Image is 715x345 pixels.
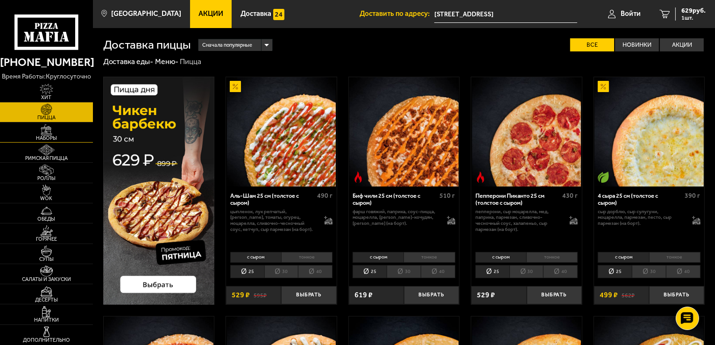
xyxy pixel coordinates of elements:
span: Доставить по адресу: [360,10,434,17]
li: с сыром [230,252,281,263]
button: Выбрать [649,286,704,304]
div: 4 сыра 25 см (толстое с сыром) [598,192,682,207]
li: тонкое [281,252,333,263]
span: 619 ₽ [354,291,373,299]
h1: Доставка пиццы [103,39,191,51]
span: [GEOGRAPHIC_DATA] [111,10,181,17]
li: 25 [598,265,632,278]
label: Новинки [615,38,659,52]
li: 25 [353,265,387,278]
li: 30 [632,265,666,278]
img: Острое блюдо [475,172,486,183]
p: сыр дорблю, сыр сулугуни, моцарелла, пармезан, песто, сыр пармезан (на борт). [598,209,684,227]
li: 25 [475,265,510,278]
span: 430 г [562,192,578,200]
a: АкционныйВегетарианское блюдо4 сыра 25 см (толстое с сыром) [594,77,705,187]
button: Выбрать [404,286,459,304]
div: Биф чили 25 см (толстое с сыром) [353,192,437,207]
label: Акции [660,38,704,52]
button: Выбрать [281,286,336,304]
img: 15daf4d41897b9f0e9f617042186c801.svg [273,9,284,20]
s: 562 ₽ [622,291,635,299]
li: 40 [666,265,701,278]
span: 529 ₽ [232,291,250,299]
span: 490 г [317,192,333,200]
a: Меню- [155,57,178,66]
img: 4 сыра 25 см (толстое с сыром) [595,77,704,187]
li: тонкое [404,252,455,263]
li: с сыром [475,252,526,263]
span: 390 г [685,192,701,200]
li: тонкое [526,252,578,263]
li: с сыром [598,252,649,263]
span: 510 г [440,192,455,200]
span: Акции [198,10,223,17]
img: Вегетарианское блюдо [598,172,609,183]
a: АкционныйАль-Шам 25 см (толстое с сыром) [226,77,337,187]
li: 25 [230,265,264,278]
div: Пепперони Пиканто 25 см (толстое с сыром) [475,192,560,207]
li: тонкое [649,252,701,263]
img: Острое блюдо [353,172,364,183]
li: 30 [264,265,298,278]
div: Аль-Шам 25 см (толстое с сыром) [230,192,315,207]
img: Акционный [598,81,609,92]
li: с сыром [353,252,404,263]
p: фарш говяжий, паприка, соус-пицца, моцарелла, [PERSON_NAME]-кочудян, [PERSON_NAME] (на борт). [353,209,439,227]
a: Острое блюдоБиф чили 25 см (толстое с сыром) [349,77,460,187]
li: 40 [421,265,455,278]
li: 30 [387,265,421,278]
img: Аль-Шам 25 см (толстое с сыром) [227,77,336,187]
li: 40 [298,265,333,278]
p: пепперони, сыр Моцарелла, мед, паприка, пармезан, сливочно-чесночный соус, халапеньо, сыр пармеза... [475,209,562,233]
div: Пицца [180,57,201,67]
label: Все [570,38,614,52]
span: Войти [621,10,641,17]
s: 595 ₽ [254,291,267,299]
a: Доставка еды- [103,57,154,66]
img: Акционный [230,81,241,92]
span: 529 ₽ [477,291,495,299]
li: 40 [543,265,578,278]
span: Сначала популярные [202,38,252,52]
input: Ваш адрес доставки [434,6,577,23]
img: Биф чили 25 см (толстое с сыром) [349,77,459,187]
img: Пепперони Пиканто 25 см (толстое с сыром) [472,77,581,187]
span: 629 руб. [681,7,706,14]
p: цыпленок, лук репчатый, [PERSON_NAME], томаты, огурец, моцарелла, сливочно-чесночный соус, кетчуп... [230,209,317,233]
span: 1 шт. [681,15,706,21]
li: 30 [510,265,544,278]
button: Выбрать [527,286,582,304]
span: 499 ₽ [600,291,618,299]
span: Доставка [241,10,271,17]
a: Острое блюдоПепперони Пиканто 25 см (толстое с сыром) [471,77,582,187]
